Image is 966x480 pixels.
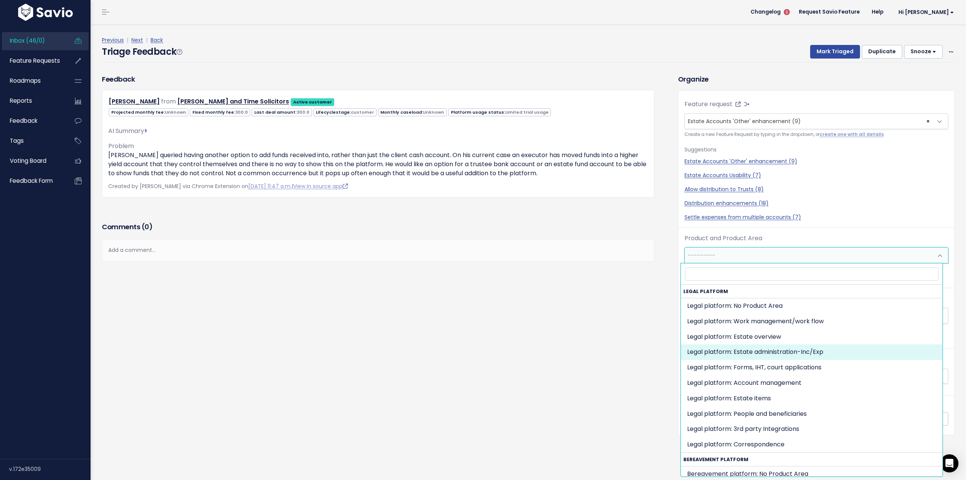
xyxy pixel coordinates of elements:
[102,239,654,261] div: Add a comment...
[10,137,24,145] span: Tags
[685,157,948,165] a: Estate Accounts 'Other' enhancement (9)
[235,109,248,115] span: 300.0
[793,6,866,18] a: Request Savio Feature
[685,113,948,129] span: Estate Accounts 'Other' enhancement (9)
[940,454,958,472] div: Open Intercom Messenger
[10,117,37,125] span: Feedback
[109,97,160,106] a: [PERSON_NAME]
[685,185,948,193] a: Allow distribution to Trusts (8)
[10,77,41,85] span: Roadmaps
[16,4,75,21] img: logo-white.9d6f32f41409.svg
[681,344,942,360] li: Legal platform: Estate administration-Inc/Exp
[866,6,889,18] a: Help
[102,36,124,44] a: Previous
[10,177,53,185] span: Feedback form
[145,36,149,44] span: |
[685,145,948,154] p: Suggestions
[102,74,135,84] h3: Feedback
[678,74,955,84] h3: Organize
[177,97,289,106] a: [PERSON_NAME] and Time Solicitors
[378,108,447,116] span: Monthly caseload:
[681,406,942,422] li: Legal platform: People and beneficiaries
[681,391,942,406] li: Legal platform: Estate items
[448,108,551,116] span: Platform usage status:
[685,171,948,179] a: Estate Accounts Usability (7)
[248,182,292,190] a: [DATE] 11:47 a.m.
[102,45,182,59] h4: Triage Feedback
[681,285,942,453] li: Legal platform
[151,36,163,44] a: Back
[2,132,63,150] a: Tags
[423,109,444,115] span: Unknown
[252,108,312,116] span: Last deal amount:
[293,99,332,105] strong: Active customer
[293,182,348,190] a: View in source app
[862,45,902,59] button: Duplicate
[108,142,134,150] span: Problem
[108,182,348,190] span: Created by [PERSON_NAME] via Chrome Extension on |
[2,112,63,130] a: Feedback
[685,131,948,139] small: Create a new Feature Request by typing in the dropdown, or .
[681,298,942,314] li: Legal platform: No Product Area
[108,151,648,178] p: [PERSON_NAME] queried having another option to add funds received into, rather than just the clie...
[784,9,790,15] span: 5
[165,109,186,115] span: Unknown
[926,114,930,129] span: ×
[681,375,942,391] li: Legal platform: Account management
[688,117,801,125] span: Estate Accounts 'Other' enhancement (9)
[685,114,933,129] span: Estate Accounts 'Other' enhancement (9)
[2,152,63,170] a: Voting Board
[108,127,147,135] span: AI Summary
[190,108,250,116] span: Fixed monthly fee:
[685,199,948,207] a: Distribution enhancements (18)
[688,252,715,259] span: ---------
[102,222,654,232] h3: Comments ( )
[685,234,762,243] label: Product and Product Area
[10,97,32,105] span: Reports
[681,437,942,452] li: Legal platform: Correspondence
[2,52,63,69] a: Feature Requests
[2,92,63,110] a: Reports
[125,36,130,44] span: |
[681,285,942,298] strong: Legal platform
[2,72,63,90] a: Roadmaps
[685,100,732,109] label: Feature request
[109,108,188,116] span: Projected monthly fee:
[681,421,942,437] li: Legal platform: 3rd party Integrations
[681,329,942,345] li: Legal platform: Estate overview
[681,453,942,466] strong: Bereavement platform
[898,9,954,15] span: Hi [PERSON_NAME]
[889,6,960,18] a: Hi [PERSON_NAME]
[751,9,781,15] span: Changelog
[685,213,948,221] a: Settle expenses from multiple accounts (7)
[351,109,374,115] span: customer
[681,360,942,375] li: Legal platform: Forms, IHT, court applications
[681,314,942,329] li: Legal platform: Work management/work flow
[2,172,63,190] a: Feedback form
[505,109,549,115] span: Limited trial usage
[314,108,377,116] span: Lifecyclestage:
[131,36,143,44] a: Next
[904,45,943,59] button: Snooze
[145,222,149,232] span: 0
[161,97,176,106] span: from
[820,131,884,137] a: create one with all details
[810,45,860,59] button: Mark Triaged
[10,157,46,165] span: Voting Board
[9,459,91,479] div: v.172e35009
[10,37,45,45] span: Inbox (46/0)
[2,32,63,49] a: Inbox (46/0)
[297,109,309,115] span: 300.0
[10,57,60,65] span: Feature Requests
